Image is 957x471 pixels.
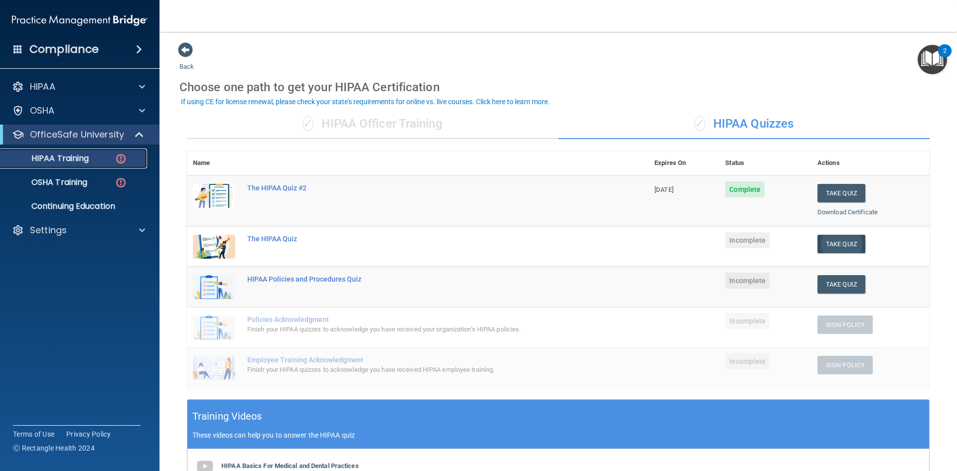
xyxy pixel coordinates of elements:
[13,443,95,453] span: Ⓒ Rectangle Health 2024
[247,184,599,192] div: The HIPAA Quiz #2
[192,431,924,439] p: These videos can help you to answer the HIPAA quiz
[30,129,124,141] p: OfficeSafe University
[179,73,937,102] div: Choose one path to get your HIPAA Certification
[6,154,89,163] p: HIPAA Training
[648,151,719,175] th: Expires On
[817,275,865,294] button: Take Quiz
[247,364,599,376] div: Finish your HIPAA quizzes to acknowledge you have received HIPAA employee training.
[247,275,599,283] div: HIPAA Policies and Procedures Quiz
[30,224,67,236] p: Settings
[179,51,194,70] a: Back
[30,105,55,117] p: OSHA
[918,45,947,74] button: Open Resource Center, 2 new notifications
[817,208,878,216] a: Download Certificate
[181,98,550,105] div: If using CE for license renewal, please check your state's requirements for online vs. live cours...
[115,153,127,165] img: danger-circle.6113f641.png
[12,81,145,93] a: HIPAA
[187,151,241,175] th: Name
[817,356,873,374] button: Sign Policy
[725,232,770,248] span: Incomplete
[247,315,599,323] div: Policies Acknowledgment
[30,81,55,93] p: HIPAA
[12,105,145,117] a: OSHA
[303,116,314,131] span: ✓
[6,201,143,211] p: Continuing Education
[907,402,945,440] iframe: Drift Widget Chat Controller
[247,323,599,335] div: Finish your HIPAA quizzes to acknowledge you have received your organization’s HIPAA policies.
[694,116,705,131] span: ✓
[817,184,865,202] button: Take Quiz
[221,462,359,470] b: HIPAA Basics For Medical and Dental Practices
[115,176,127,189] img: danger-circle.6113f641.png
[12,224,145,236] a: Settings
[192,408,262,425] h5: Training Videos
[725,313,770,329] span: Incomplete
[719,151,811,175] th: Status
[6,177,87,187] p: OSHA Training
[247,235,599,243] div: The HIPAA Quiz
[811,151,930,175] th: Actions
[654,186,673,193] span: [DATE]
[247,356,599,364] div: Employee Training Acknowledgment
[66,429,111,439] a: Privacy Policy
[817,235,865,253] button: Take Quiz
[725,273,770,289] span: Incomplete
[725,353,770,369] span: Incomplete
[725,181,765,197] span: Complete
[558,109,930,139] div: HIPAA Quizzes
[12,129,145,141] a: OfficeSafe University
[187,109,558,139] div: HIPAA Officer Training
[179,97,551,107] button: If using CE for license renewal, please check your state's requirements for online vs. live cours...
[943,51,947,64] div: 2
[13,429,54,439] a: Terms of Use
[29,42,99,56] h4: Compliance
[817,315,873,334] button: Sign Policy
[12,10,148,30] img: PMB logo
